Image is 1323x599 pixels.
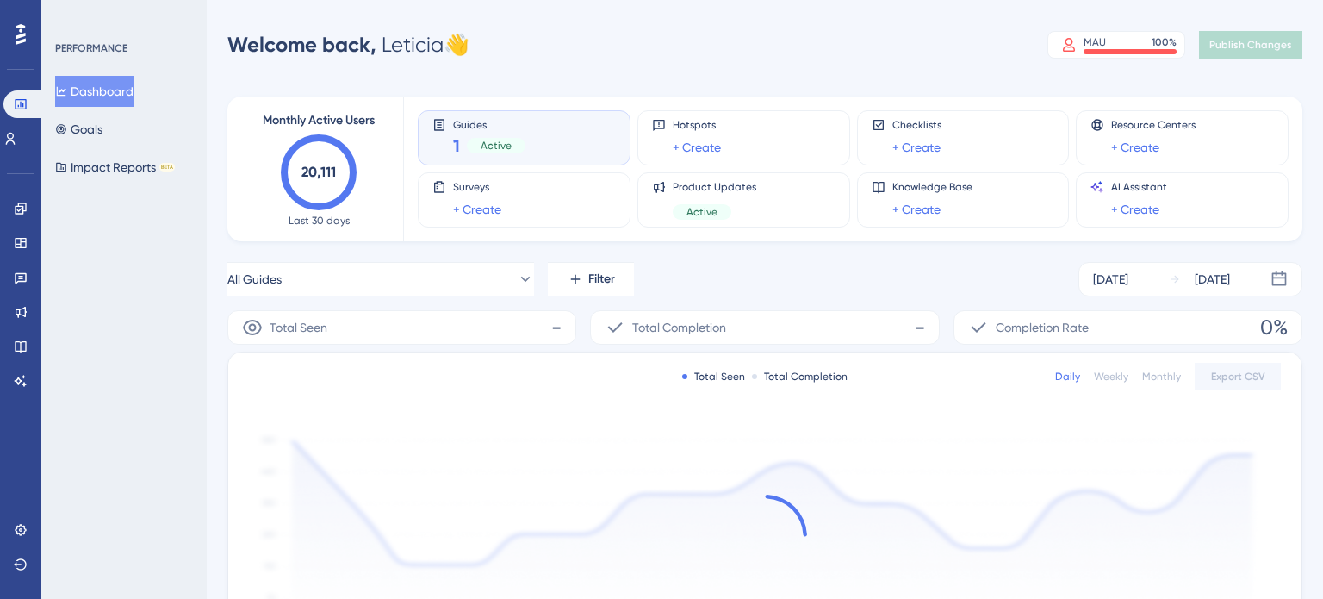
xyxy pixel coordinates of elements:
[686,205,717,219] span: Active
[1209,38,1292,52] span: Publish Changes
[892,118,941,132] span: Checklists
[453,118,525,130] span: Guides
[673,137,721,158] a: + Create
[1152,35,1177,49] div: 100 %
[1111,199,1159,220] a: + Create
[453,134,460,158] span: 1
[1199,31,1302,59] button: Publish Changes
[55,41,127,55] div: PERFORMANCE
[1142,370,1181,384] div: Monthly
[548,262,634,296] button: Filter
[1093,269,1128,290] div: [DATE]
[55,114,102,145] button: Goals
[588,269,615,290] span: Filter
[289,214,350,228] span: Last 30 days
[55,152,175,183] button: Impact ReportsBETA
[453,180,501,194] span: Surveys
[227,32,376,57] span: Welcome back,
[682,370,745,384] div: Total Seen
[996,317,1089,338] span: Completion Rate
[55,76,134,107] button: Dashboard
[1111,137,1159,158] a: + Create
[159,163,175,172] div: BETA
[270,317,327,338] span: Total Seen
[227,269,282,290] span: All Guides
[632,317,726,338] span: Total Completion
[551,314,562,341] span: -
[1055,370,1080,384] div: Daily
[892,199,941,220] a: + Create
[892,180,972,194] span: Knowledge Base
[453,199,501,220] a: + Create
[227,31,469,59] div: Leticia 👋
[752,370,848,384] div: Total Completion
[673,180,756,194] span: Product Updates
[1094,370,1128,384] div: Weekly
[301,164,336,180] text: 20,111
[1111,118,1196,132] span: Resource Centers
[1195,269,1230,290] div: [DATE]
[227,262,534,296] button: All Guides
[263,110,375,131] span: Monthly Active Users
[481,139,512,153] span: Active
[1211,370,1265,384] span: Export CSV
[915,314,925,341] span: -
[1084,35,1106,49] div: MAU
[892,137,941,158] a: + Create
[1195,363,1281,390] button: Export CSV
[1111,180,1167,194] span: AI Assistant
[1260,314,1288,341] span: 0%
[673,118,721,132] span: Hotspots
